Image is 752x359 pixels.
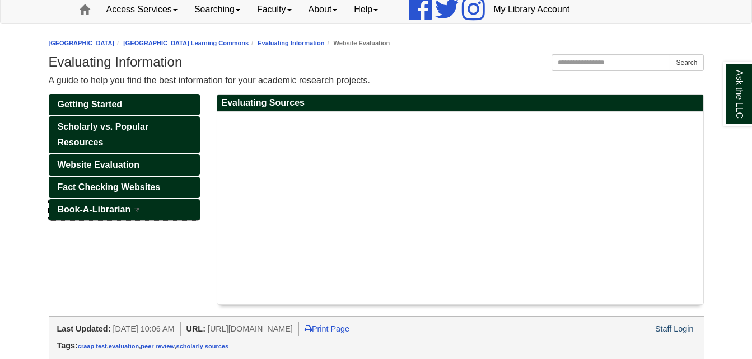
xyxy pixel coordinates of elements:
a: Staff Login [655,324,694,333]
span: , , , [78,343,228,349]
a: craap test [78,343,107,349]
i: Print Page [305,325,312,333]
a: Evaluating Information [258,40,324,46]
span: [DATE] 10:06 AM [113,324,174,333]
span: A guide to help you find the best information for your academic research projects. [49,75,371,85]
iframe: Evaluating Sources on the Web [223,117,361,294]
a: Website Evaluation [49,154,200,176]
a: [GEOGRAPHIC_DATA] [49,40,115,46]
a: [GEOGRAPHIC_DATA] Learning Commons [123,40,249,46]
nav: breadcrumb [49,38,704,49]
span: Last Updated: [57,324,111,333]
span: [URL][DOMAIN_NAME] [208,324,293,333]
span: Scholarly vs. Popular Resources [58,122,149,147]
span: Getting Started [58,100,123,109]
li: Website Evaluation [324,38,390,49]
a: Print Page [305,324,349,333]
a: Book-A-Librarian [49,199,200,220]
span: Fact Checking Websites [58,182,161,192]
span: URL: [186,324,205,333]
h2: Evaluating Sources [217,95,703,112]
button: Search [670,54,703,71]
a: scholarly sources [176,343,229,349]
span: Website Evaluation [58,160,139,169]
div: Guide Pages [49,94,200,220]
a: peer review [141,343,174,349]
a: Getting Started [49,94,200,115]
a: Scholarly vs. Popular Resources [49,116,200,153]
a: Fact Checking Websites [49,177,200,198]
span: Tags: [57,341,78,350]
h1: Evaluating Information [49,54,704,70]
span: Book-A-Librarian [58,205,131,214]
a: evaluation [109,343,139,349]
i: This link opens in a new window [133,208,140,213]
